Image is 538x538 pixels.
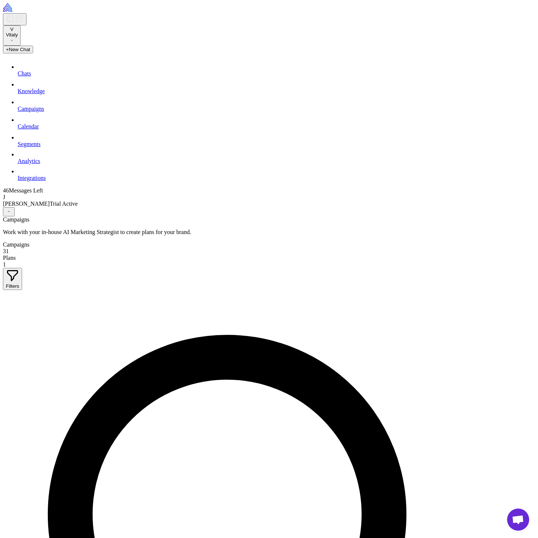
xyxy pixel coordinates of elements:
span: Trial Active [50,201,78,207]
div: V [6,26,18,32]
span: 46 [3,187,9,194]
img: Raleon Logo [3,3,57,12]
span: Segments [18,141,40,147]
span: Messages Left [9,187,43,194]
span: New Chat [9,47,31,52]
span: + [6,47,9,52]
span: Calendar [18,123,39,130]
span: Campaigns [18,106,44,112]
button: Filters [3,268,22,290]
a: Open chat [507,509,529,531]
span: Vitaly [6,32,18,38]
span: Knowledge [18,88,45,94]
span: Integrations [18,175,46,181]
span: Analytics [18,158,40,164]
button: +New Chat [3,46,33,53]
span: Chats [18,70,31,77]
span: [PERSON_NAME] [3,201,50,207]
button: VVitaly [3,25,21,46]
